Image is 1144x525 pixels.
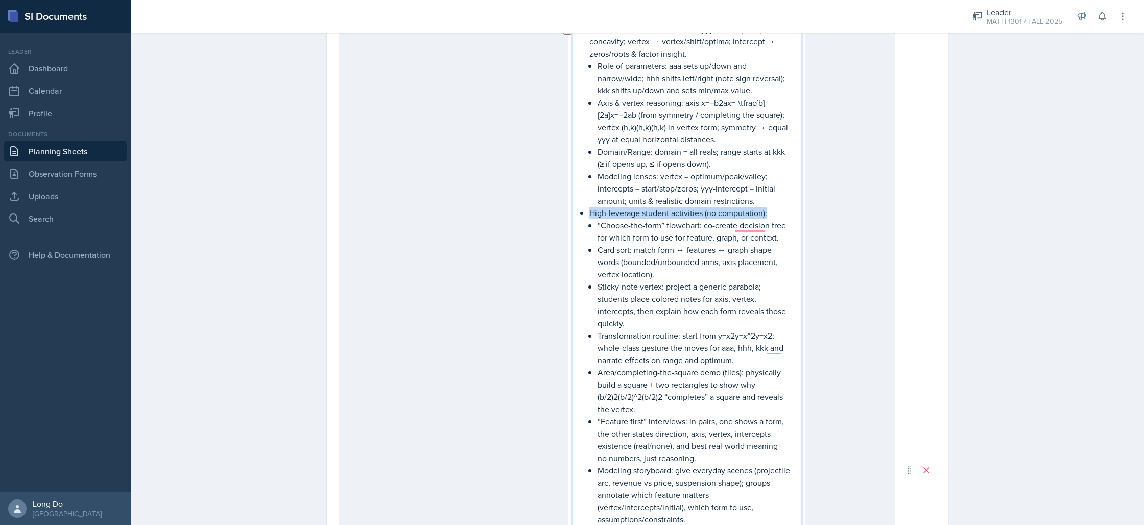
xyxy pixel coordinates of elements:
[4,47,127,56] div: Leader
[33,498,102,509] div: Long Do
[589,23,793,60] p: Forms & best uses: standard → yyy-intercept & quick concavity; vertex → vertex/shift/optima; inte...
[589,207,793,219] p: High-leverage student activities (no computation):
[4,186,127,206] a: Uploads
[4,208,127,229] a: Search
[598,146,793,170] p: Domain/Range: domain = all reals; range starts at kkk (≥ if opens up, ≤ if opens down).
[598,280,793,329] p: Sticky-note vertex: project a generic parabola; students place colored notes for axis, vertex, in...
[598,60,793,97] p: Role of parameters: aaa sets up/down and narrow/wide; hhh shifts left/right (note sign reversal);...
[4,130,127,139] div: Documents
[598,97,793,146] p: Axis & vertex reasoning: axis x=−b2ax=-\tfrac{b}{2a}x=−2ab​ (from symmetry / completing the squar...
[4,245,127,265] div: Help & Documentation
[4,58,127,79] a: Dashboard
[33,509,102,519] div: [GEOGRAPHIC_DATA]
[4,103,127,124] a: Profile
[4,141,127,161] a: Planning Sheets
[4,163,127,184] a: Observation Forms
[598,366,793,415] p: Area/completing-the-square demo (tiles): physically build a square + two rectangles to show why (...
[598,170,793,207] p: Modeling lenses: vertex = optimum/peak/valley; intercepts = start/stop/zeros; yyy-intercept = ini...
[4,81,127,101] a: Calendar
[598,329,793,366] p: Transformation routine: start from y=x2y=x^2y=x2; whole-class gesture the moves for aaa, hhh, kkk...
[987,6,1062,18] div: Leader
[598,415,793,464] p: “Feature first” interviews: in pairs, one shows a form, the other states direction, axis, vertex,...
[598,244,793,280] p: Card sort: match form ↔ features ↔ graph shape words (bounded/unbounded arms, axis placement, ver...
[598,219,793,244] p: “Choose-the-form” flowchart: co-create decision tree for which form to use for feature, graph, or...
[987,16,1062,27] div: MATH 1301 / FALL 2025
